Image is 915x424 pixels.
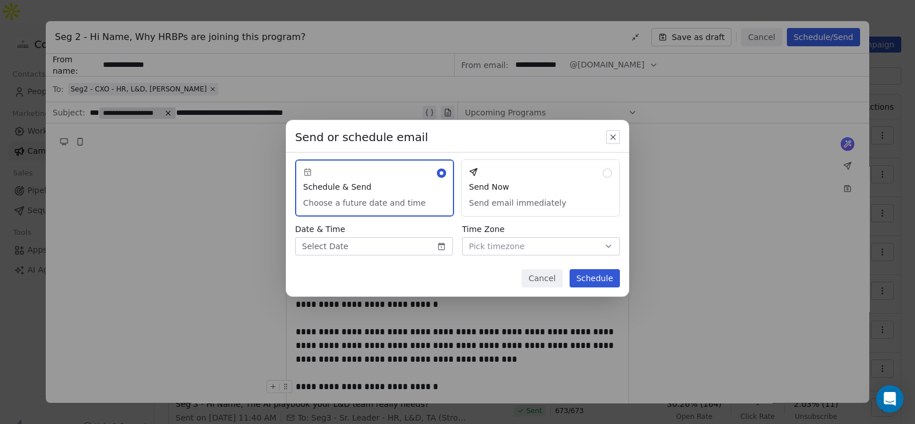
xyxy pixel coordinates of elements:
button: Select Date [295,237,453,255]
span: Select Date [302,241,348,253]
span: Time Zone [462,223,620,235]
button: Pick timezone [462,237,620,255]
span: Date & Time [295,223,453,235]
span: Send or schedule email [295,129,428,145]
button: Schedule [570,269,620,287]
span: Pick timezone [469,241,524,253]
button: Cancel [522,269,562,287]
